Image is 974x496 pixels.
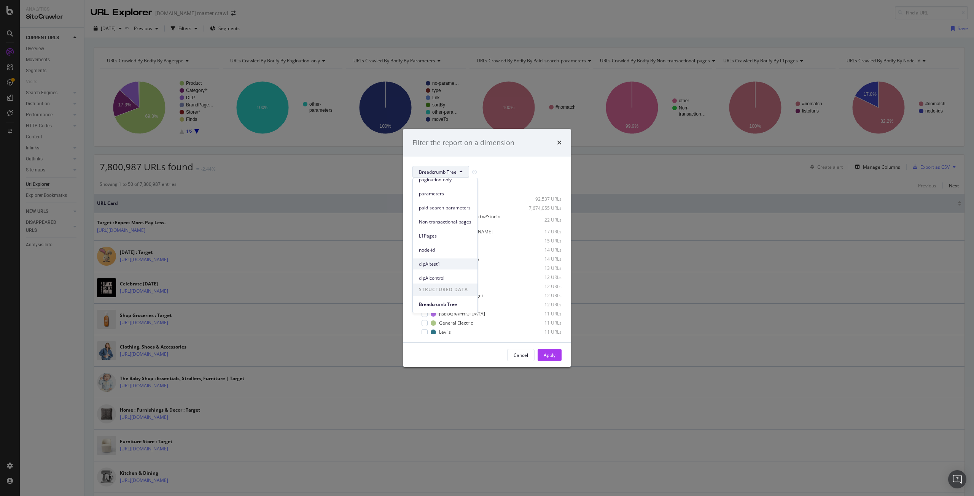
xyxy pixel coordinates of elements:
div: [GEOGRAPHIC_DATA] [439,311,485,317]
div: 12 URLs [524,283,562,290]
span: Breadcrumb Tree [419,301,471,308]
div: 11 URLs [524,329,562,335]
span: parameters [419,190,471,197]
span: Breadcrumb Tree [419,169,457,175]
div: 12 URLs [524,292,562,299]
span: pagination-only [419,176,471,183]
div: 14 URLs [524,256,562,262]
div: Apply [544,352,555,358]
span: dlpAItest1 [419,261,471,268]
span: paid-search-parameters [419,204,471,211]
span: dlpAIcontrol [419,275,471,282]
div: Levi's [439,329,451,335]
div: 15 URLs [524,238,562,244]
span: STRUCTURED DATA [413,284,477,296]
div: 13 URLs [524,265,562,271]
div: modal [403,129,571,368]
div: 11 URLs [524,320,562,326]
div: times [557,138,562,148]
div: 11 URLs [524,311,562,317]
div: Cancel [514,352,528,358]
div: 22 URLs [531,217,562,223]
button: Cancel [507,349,535,361]
span: node-id [419,247,471,254]
button: Apply [538,349,562,361]
button: Breadcrumb Tree [412,166,469,178]
div: Open Intercom Messenger [948,470,966,488]
span: Non-transactional-pages [419,219,471,225]
div: Threshold designed w/Studio [PERSON_NAME] [439,213,520,226]
div: 12 URLs [524,274,562,280]
div: 12 URLs [524,301,562,308]
span: L1Pages [419,233,471,239]
div: 7,674,055 URLs [524,205,562,211]
div: General Electric [439,320,473,326]
div: 14 URLs [524,247,562,253]
div: 92,537 URLs [524,196,562,202]
div: Select all data available [412,184,562,190]
div: 17 URLs [524,228,562,235]
div: Filter the report on a dimension [412,138,514,148]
